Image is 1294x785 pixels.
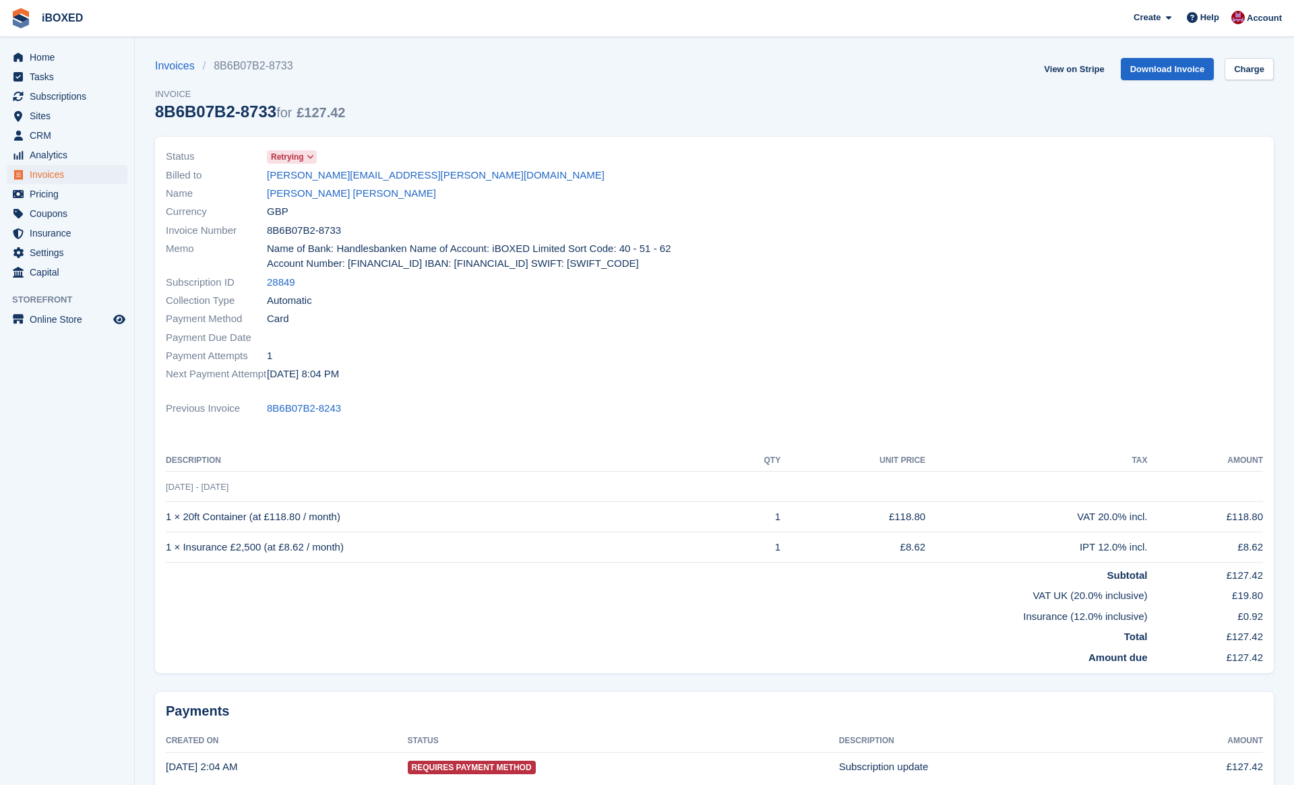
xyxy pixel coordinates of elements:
[155,58,345,74] nav: breadcrumbs
[166,204,267,220] span: Currency
[267,401,341,416] a: 8B6B07B2-8243
[166,604,1148,625] td: Insurance (12.0% inclusive)
[166,532,728,563] td: 1 × Insurance £2,500 (at £8.62 / month)
[7,48,127,67] a: menu
[1148,604,1263,625] td: £0.92
[30,185,111,203] span: Pricing
[1148,583,1263,604] td: £19.80
[7,185,127,203] a: menu
[728,450,780,472] th: QTY
[780,532,925,563] td: £8.62
[839,730,1140,752] th: Description
[36,7,88,29] a: iBOXED
[1148,502,1263,532] td: £118.80
[267,186,436,201] a: [PERSON_NAME] [PERSON_NAME]
[166,311,267,327] span: Payment Method
[7,263,127,282] a: menu
[166,168,267,183] span: Billed to
[1148,624,1263,645] td: £127.42
[30,224,111,243] span: Insurance
[166,761,237,772] time: 2025-09-19 01:04:08 UTC
[166,583,1148,604] td: VAT UK (20.0% inclusive)
[267,367,339,382] time: 2025-09-20 19:04:10 UTC
[267,293,312,309] span: Automatic
[728,502,780,532] td: 1
[1140,730,1263,752] th: Amount
[7,67,127,86] a: menu
[271,151,304,163] span: Retrying
[30,204,111,223] span: Coupons
[1039,58,1109,80] a: View on Stripe
[7,87,127,106] a: menu
[166,149,267,164] span: Status
[7,204,127,223] a: menu
[30,146,111,164] span: Analytics
[166,330,267,346] span: Payment Due Date
[1225,58,1274,80] a: Charge
[7,243,127,262] a: menu
[30,165,111,184] span: Invoices
[1247,11,1282,25] span: Account
[166,502,728,532] td: 1 × 20ft Container (at £118.80 / month)
[7,224,127,243] a: menu
[839,752,1140,782] td: Subscription update
[30,67,111,86] span: Tasks
[30,243,111,262] span: Settings
[155,88,345,101] span: Invoice
[780,502,925,532] td: £118.80
[267,275,295,290] a: 28849
[297,105,345,120] span: £127.42
[1124,631,1148,642] strong: Total
[30,126,111,145] span: CRM
[1140,752,1263,782] td: £127.42
[7,146,127,164] a: menu
[925,450,1147,472] th: Tax
[267,149,317,164] a: Retrying
[925,540,1147,555] div: IPT 12.0% incl.
[11,8,31,28] img: stora-icon-8386f47178a22dfd0bd8f6a31ec36ba5ce8667c1dd55bd0f319d3a0aa187defe.svg
[1148,645,1263,666] td: £127.42
[30,87,111,106] span: Subscriptions
[1148,450,1263,472] th: Amount
[166,275,267,290] span: Subscription ID
[1148,562,1263,583] td: £127.42
[7,165,127,184] a: menu
[267,311,289,327] span: Card
[155,58,203,74] a: Invoices
[408,730,839,752] th: Status
[166,241,267,272] span: Memo
[30,106,111,125] span: Sites
[166,293,267,309] span: Collection Type
[267,223,341,239] span: 8B6B07B2-8733
[7,310,127,329] a: menu
[267,241,706,272] span: Name of Bank: Handlesbanken Name of Account: iBOXED Limited Sort Code: 40 - 51 - 62 Account Numbe...
[30,48,111,67] span: Home
[166,703,1263,720] h2: Payments
[1107,569,1148,581] strong: Subtotal
[728,532,780,563] td: 1
[30,310,111,329] span: Online Store
[7,126,127,145] a: menu
[166,730,408,752] th: Created On
[7,106,127,125] a: menu
[1231,11,1245,24] img: Amanda Forder
[267,168,605,183] a: [PERSON_NAME][EMAIL_ADDRESS][PERSON_NAME][DOMAIN_NAME]
[1134,11,1161,24] span: Create
[1121,58,1214,80] a: Download Invoice
[12,293,134,307] span: Storefront
[1148,532,1263,563] td: £8.62
[267,348,272,364] span: 1
[925,509,1147,525] div: VAT 20.0% incl.
[111,311,127,327] a: Preview store
[1200,11,1219,24] span: Help
[30,263,111,282] span: Capital
[166,450,728,472] th: Description
[166,367,267,382] span: Next Payment Attempt
[155,102,345,121] div: 8B6B07B2-8733
[267,204,288,220] span: GBP
[166,186,267,201] span: Name
[166,223,267,239] span: Invoice Number
[166,482,228,492] span: [DATE] - [DATE]
[166,401,267,416] span: Previous Invoice
[408,761,536,774] span: Requires Payment Method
